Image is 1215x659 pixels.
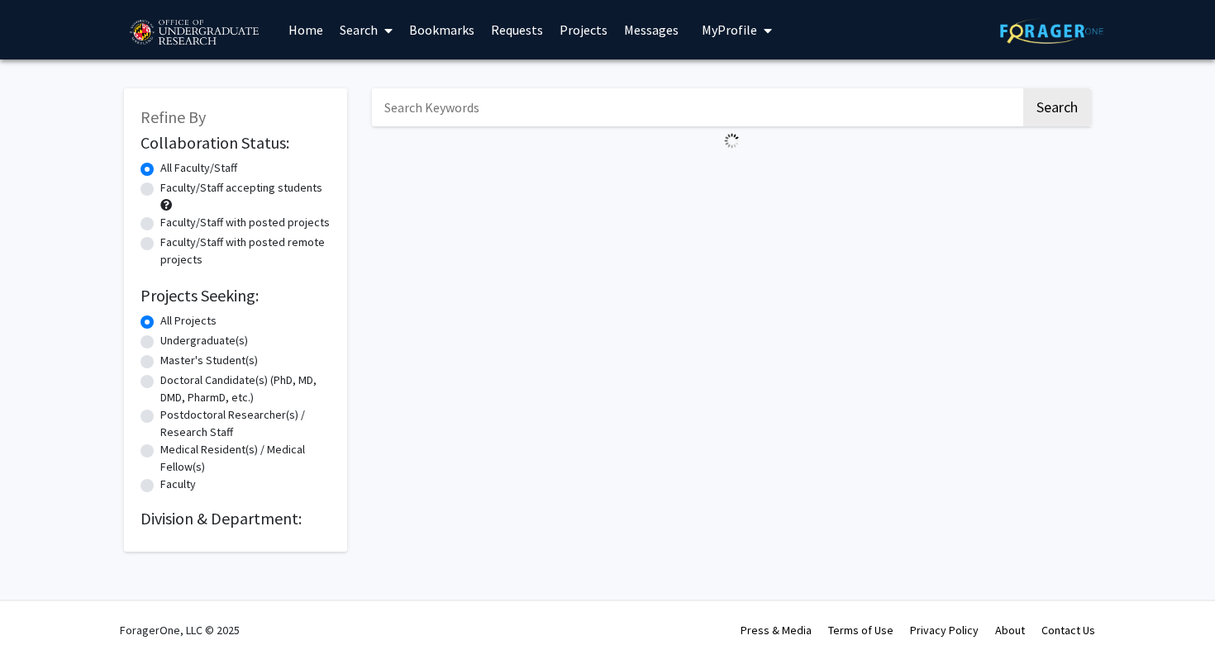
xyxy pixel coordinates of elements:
label: Postdoctoral Researcher(s) / Research Staff [160,406,331,441]
nav: Page navigation [372,155,1091,193]
a: Home [280,1,331,59]
a: Bookmarks [401,1,483,59]
a: Contact Us [1041,623,1095,638]
label: Doctoral Candidate(s) (PhD, MD, DMD, PharmD, etc.) [160,372,331,406]
button: Search [1023,88,1091,126]
a: Privacy Policy [910,623,979,638]
span: Refine By [141,107,206,127]
a: Press & Media [741,623,812,638]
label: Faculty/Staff accepting students [160,179,322,197]
span: My Profile [702,21,757,38]
a: About [995,623,1025,638]
label: Undergraduate(s) [160,332,248,349]
input: Search Keywords [372,88,1021,126]
div: ForagerOne, LLC © 2025 [120,601,240,659]
a: Requests [483,1,551,59]
label: Master's Student(s) [160,352,258,369]
img: Loading [717,126,746,155]
img: University of Maryland Logo [124,12,264,54]
a: Projects [551,1,616,59]
a: Search [331,1,401,59]
h2: Division & Department: [141,509,331,529]
a: Terms of Use [828,623,893,638]
a: Messages [616,1,687,59]
label: Faculty/Staff with posted projects [160,214,330,231]
label: Faculty/Staff with posted remote projects [160,234,331,268]
label: Faculty [160,476,196,493]
h2: Collaboration Status: [141,133,331,153]
h2: Projects Seeking: [141,286,331,306]
img: ForagerOne Logo [1000,18,1103,44]
label: All Faculty/Staff [160,159,237,177]
label: All Projects [160,312,217,329]
label: Medical Resident(s) / Medical Fellow(s) [160,441,331,476]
